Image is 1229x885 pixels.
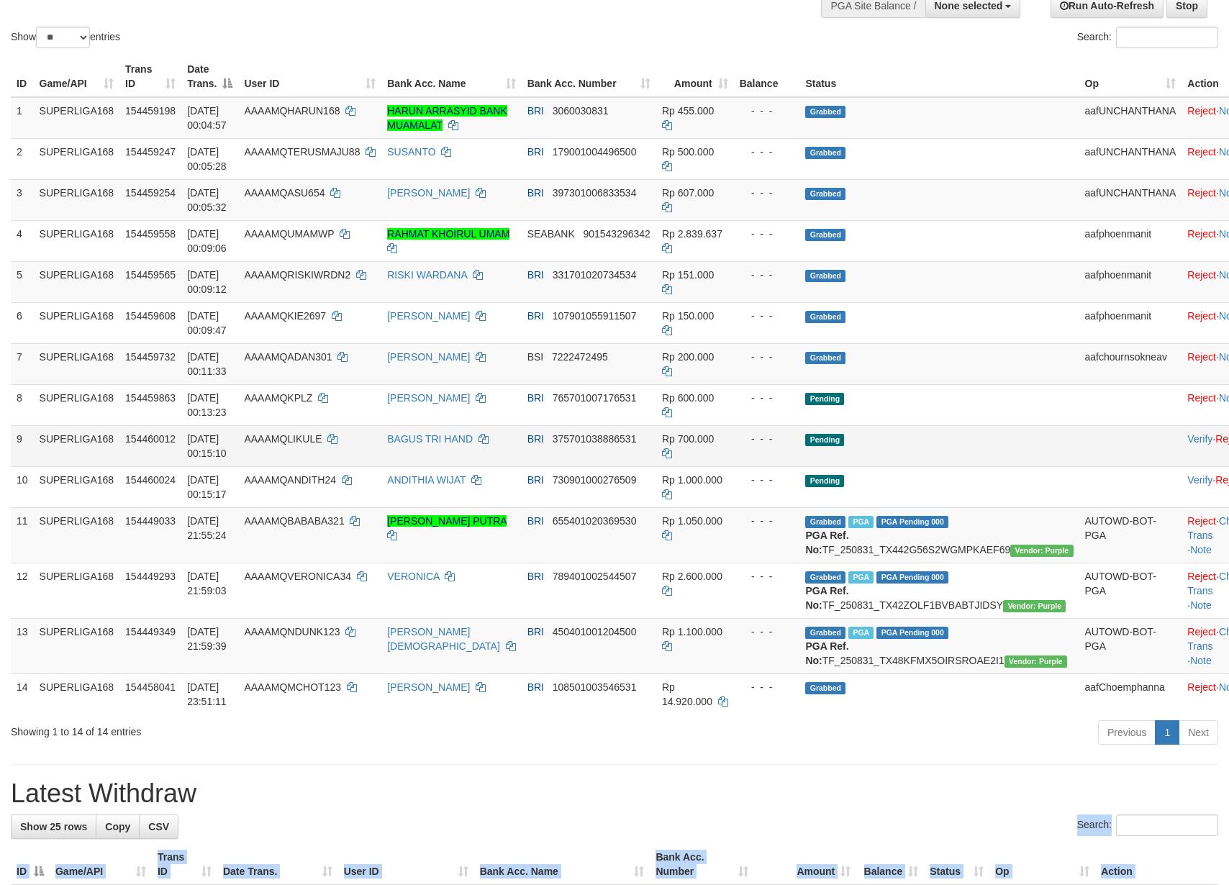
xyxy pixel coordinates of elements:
[11,220,34,261] td: 4
[244,228,334,240] span: AAAAMQUMAMWP
[805,311,845,323] span: Grabbed
[125,681,176,693] span: 154458041
[187,105,227,131] span: [DATE] 00:04:57
[799,563,1079,618] td: TF_250831_TX42ZOLF1BVBABTJIDSY
[244,392,312,404] span: AAAAMQKPLZ
[1187,146,1216,158] a: Reject
[662,392,714,404] span: Rp 600.000
[1187,310,1216,322] a: Reject
[1079,97,1182,139] td: aafUNCHANTHANA
[244,433,322,445] span: AAAAMQLIKULE
[338,844,474,885] th: User ID: activate to sort column ascending
[527,310,544,322] span: BRI
[387,105,507,131] a: HARUN ARRASYID BANK MUAMALAT
[1079,343,1182,384] td: aafchournsokneav
[139,814,178,839] a: CSV
[552,351,608,363] span: Copy 7222472495 to clipboard
[187,392,227,418] span: [DATE] 00:13:23
[553,269,637,281] span: Copy 331701020734534 to clipboard
[34,618,120,673] td: SUPERLIGA168
[662,187,714,199] span: Rp 607.000
[244,146,360,158] span: AAAAMQTERUSMAJU88
[553,392,637,404] span: Copy 765701007176531 to clipboard
[187,474,227,500] span: [DATE] 00:15:17
[244,269,350,281] span: AAAAMQRISKIWRDN2
[1155,720,1179,745] a: 1
[244,187,325,199] span: AAAAMQASU654
[740,680,794,694] div: - - -
[1187,351,1216,363] a: Reject
[244,351,332,363] span: AAAAMQADAN301
[527,351,544,363] span: BSI
[1187,105,1216,117] a: Reject
[148,821,169,832] span: CSV
[1187,433,1212,445] a: Verify
[527,187,544,199] span: BRI
[1098,720,1156,745] a: Previous
[805,475,844,487] span: Pending
[805,571,845,584] span: Grabbed
[34,138,120,179] td: SUPERLIGA168
[805,434,844,446] span: Pending
[805,530,848,555] b: PGA Ref. No:
[34,507,120,563] td: SUPERLIGA168
[740,227,794,241] div: - - -
[1003,600,1066,612] span: Vendor URL: https://trx4.1velocity.biz
[387,228,509,240] a: RAHMAT KHOIRUL UMAM
[848,627,874,639] span: Marked by aafheankoy
[34,343,120,384] td: SUPERLIGA168
[34,179,120,220] td: SUPERLIGA168
[187,310,227,336] span: [DATE] 00:09:47
[96,814,140,839] a: Copy
[187,681,227,707] span: [DATE] 23:51:11
[527,228,575,240] span: SEABANK
[1116,814,1218,836] input: Search:
[187,571,227,596] span: [DATE] 21:59:03
[1190,599,1212,611] a: Note
[876,627,948,639] span: PGA Pending
[125,269,176,281] span: 154459565
[387,269,467,281] a: RISKI WARDANA
[244,571,351,582] span: AAAAMQVERONICA34
[387,474,466,486] a: ANDITHIA WIJAT
[125,146,176,158] span: 154459247
[1079,507,1182,563] td: AUTOWD-BOT-PGA
[805,393,844,405] span: Pending
[805,106,845,118] span: Grabbed
[527,474,544,486] span: BRI
[553,681,637,693] span: Copy 108501003546531 to clipboard
[740,473,794,487] div: - - -
[34,425,120,466] td: SUPERLIGA168
[36,27,90,48] select: Showentries
[11,384,34,425] td: 8
[119,56,181,97] th: Trans ID: activate to sort column ascending
[244,681,341,693] span: AAAAMQMCHOT123
[553,310,637,322] span: Copy 107901055911507 to clipboard
[553,146,637,158] span: Copy 179001004496500 to clipboard
[187,515,227,541] span: [DATE] 21:55:24
[387,392,470,404] a: [PERSON_NAME]
[11,844,50,885] th: ID: activate to sort column descending
[856,844,924,885] th: Balance: activate to sort column ascending
[1077,27,1218,48] label: Search:
[1179,720,1218,745] a: Next
[11,814,96,839] a: Show 25 rows
[662,626,722,637] span: Rp 1.100.000
[11,343,34,384] td: 7
[553,433,637,445] span: Copy 375701038886531 to clipboard
[527,515,544,527] span: BRI
[1187,269,1216,281] a: Reject
[387,310,470,322] a: [PERSON_NAME]
[387,681,470,693] a: [PERSON_NAME]
[527,626,544,637] span: BRI
[474,844,650,885] th: Bank Acc. Name: activate to sort column ascending
[11,302,34,343] td: 6
[805,516,845,528] span: Grabbed
[805,682,845,694] span: Grabbed
[1187,515,1216,527] a: Reject
[11,466,34,507] td: 10
[11,138,34,179] td: 2
[34,466,120,507] td: SUPERLIGA168
[387,515,507,527] a: [PERSON_NAME] PUTRA
[799,618,1079,673] td: TF_250831_TX48KFMX5OIRSROAE2I1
